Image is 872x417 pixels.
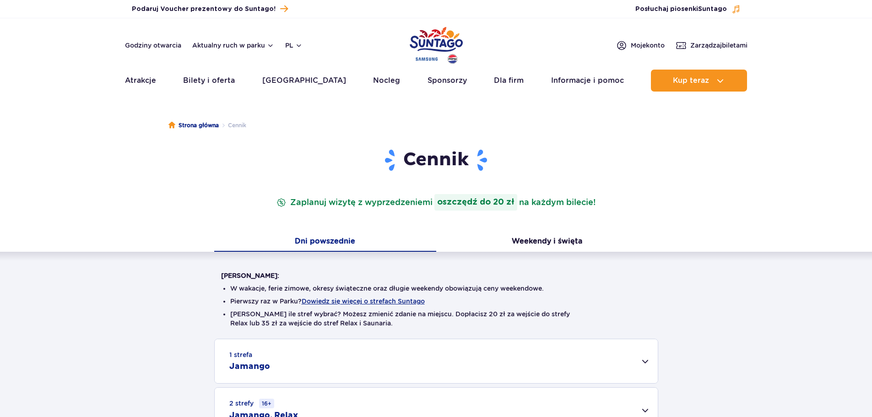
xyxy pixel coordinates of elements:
a: Park of Poland [410,23,463,65]
h1: Cennik [221,148,651,172]
span: Kup teraz [673,76,709,85]
li: W wakacje, ferie zimowe, okresy świąteczne oraz długie weekendy obowiązują ceny weekendowe. [230,284,642,293]
a: Godziny otwarcia [125,41,181,50]
li: [PERSON_NAME] ile stref wybrać? Możesz zmienić zdanie na miejscu. Dopłacisz 20 zł za wejście do s... [230,309,642,328]
a: Atrakcje [125,70,156,92]
button: Dni powszednie [214,233,436,252]
li: Cennik [219,121,246,130]
span: Moje konto [631,41,665,50]
button: Kup teraz [651,70,747,92]
strong: [PERSON_NAME]: [221,272,279,279]
a: Dla firm [494,70,524,92]
p: Zaplanuj wizytę z wyprzedzeniem na każdym bilecie! [275,194,597,211]
button: pl [285,41,303,50]
a: [GEOGRAPHIC_DATA] [262,70,346,92]
a: Nocleg [373,70,400,92]
a: Informacje i pomoc [551,70,624,92]
span: Zarządzaj biletami [690,41,747,50]
a: Mojekonto [616,40,665,51]
a: Strona główna [168,121,219,130]
span: Posłuchaj piosenki [635,5,727,14]
a: Zarządzajbiletami [676,40,747,51]
span: Podaruj Voucher prezentowy do Suntago! [132,5,276,14]
span: Suntago [698,6,727,12]
button: Aktualny ruch w parku [192,42,274,49]
button: Posłuchaj piosenkiSuntago [635,5,741,14]
h2: Jamango [229,361,270,372]
strong: oszczędź do 20 zł [434,194,517,211]
small: 2 strefy [229,399,274,408]
small: 16+ [259,399,274,408]
a: Bilety i oferta [183,70,235,92]
small: 1 strefa [229,350,252,359]
a: Sponsorzy [428,70,467,92]
button: Weekendy i święta [436,233,658,252]
a: Podaruj Voucher prezentowy do Suntago! [132,3,288,15]
li: Pierwszy raz w Parku? [230,297,642,306]
button: Dowiedz się więcej o strefach Suntago [302,298,425,305]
